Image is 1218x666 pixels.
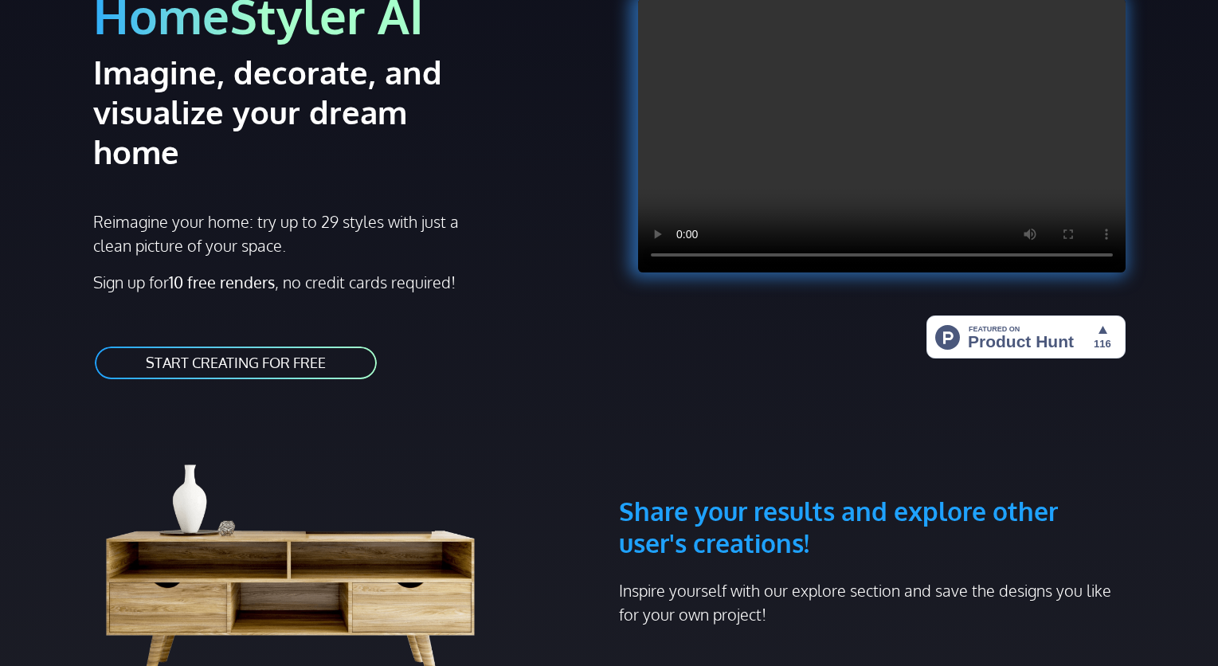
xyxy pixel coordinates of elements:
p: Inspire yourself with our explore section and save the designs you like for your own project! [619,578,1126,626]
p: Reimagine your home: try up to 29 styles with just a clean picture of your space. [93,210,473,257]
strong: 10 free renders [169,272,275,292]
p: Sign up for , no credit cards required! [93,270,600,294]
img: HomeStyler AI - Interior Design Made Easy: One Click to Your Dream Home | Product Hunt [926,315,1126,358]
a: START CREATING FOR FREE [93,345,378,381]
h3: Share your results and explore other user's creations! [619,419,1126,559]
h2: Imagine, decorate, and visualize your dream home [93,52,499,171]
